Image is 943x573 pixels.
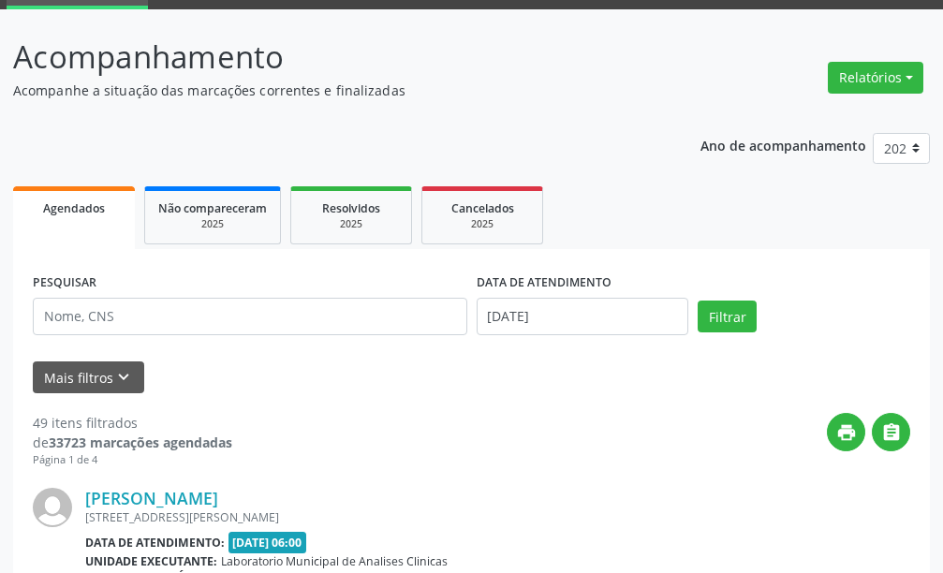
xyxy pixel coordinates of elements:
[700,133,866,156] p: Ano de acompanhamento
[43,200,105,216] span: Agendados
[827,413,865,451] button: print
[698,301,757,332] button: Filtrar
[33,488,72,527] img: img
[85,553,217,569] b: Unidade executante:
[49,433,232,451] strong: 33723 marcações agendadas
[33,433,232,452] div: de
[33,361,144,394] button: Mais filtroskeyboard_arrow_down
[158,217,267,231] div: 2025
[85,535,225,551] b: Data de atendimento:
[85,488,218,508] a: [PERSON_NAME]
[13,34,655,81] p: Acompanhamento
[872,413,910,451] button: 
[451,200,514,216] span: Cancelados
[113,367,134,388] i: keyboard_arrow_down
[158,200,267,216] span: Não compareceram
[477,269,611,298] label: DATA DE ATENDIMENTO
[33,413,232,433] div: 49 itens filtrados
[13,81,655,100] p: Acompanhe a situação das marcações correntes e finalizadas
[33,452,232,468] div: Página 1 de 4
[881,422,902,443] i: 
[828,62,923,94] button: Relatórios
[322,200,380,216] span: Resolvidos
[435,217,529,231] div: 2025
[33,269,96,298] label: PESQUISAR
[477,298,689,335] input: Selecione um intervalo
[304,217,398,231] div: 2025
[33,298,467,335] input: Nome, CNS
[836,422,857,443] i: print
[85,509,629,525] div: [STREET_ADDRESS][PERSON_NAME]
[228,532,307,553] span: [DATE] 06:00
[221,553,448,569] span: Laboratorio Municipal de Analises Clinicas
